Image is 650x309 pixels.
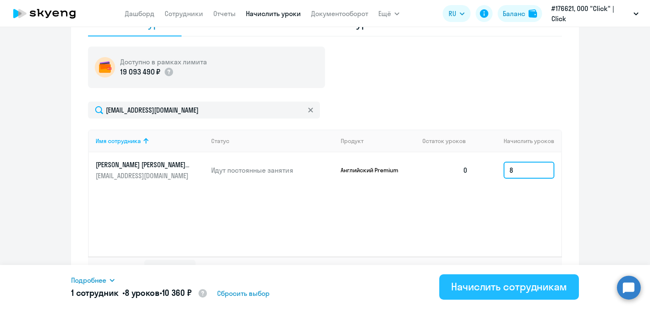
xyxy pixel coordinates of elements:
[71,275,106,285] span: Подробнее
[422,137,466,145] span: Остаток уроков
[96,137,204,145] div: Имя сотрудника
[125,287,160,298] span: 8 уроков
[96,171,190,180] p: [EMAIL_ADDRESS][DOMAIN_NAME]
[120,57,207,66] h5: Доступно в рамках лимита
[211,137,229,145] div: Статус
[95,57,115,77] img: wallet-circle.png
[217,288,270,298] span: Сбросить выбор
[416,152,475,188] td: 0
[449,8,456,19] span: RU
[213,9,236,18] a: Отчеты
[378,5,399,22] button: Ещё
[96,137,141,145] div: Имя сотрудника
[529,9,537,18] img: balance
[378,8,391,19] span: Ещё
[311,9,368,18] a: Документооборот
[88,102,320,119] input: Поиск по имени, email, продукту или статусу
[341,166,404,174] p: Английский Premium
[422,137,475,145] div: Остаток уроков
[547,3,643,24] button: #176621, ООО "Click" | Click
[165,9,203,18] a: Сотрудники
[443,5,471,22] button: RU
[162,287,192,298] span: 10 360 ₽
[96,160,190,169] p: [PERSON_NAME] [PERSON_NAME] кизи
[341,137,416,145] div: Продукт
[96,160,204,180] a: [PERSON_NAME] [PERSON_NAME] кизи[EMAIL_ADDRESS][DOMAIN_NAME]
[503,8,525,19] div: Баланс
[211,166,334,175] p: Идут постоянные занятия
[120,66,160,77] p: 19 093 490 ₽
[551,3,630,24] p: #176621, ООО "Click" | Click
[475,130,561,152] th: Начислить уроков
[451,280,567,293] div: Начислить сотрудникам
[341,137,364,145] div: Продукт
[498,5,542,22] button: Балансbalance
[125,9,154,18] a: Дашборд
[211,137,334,145] div: Статус
[71,287,208,300] h5: 1 сотрудник • •
[439,274,579,300] button: Начислить сотрудникам
[246,9,301,18] a: Начислить уроки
